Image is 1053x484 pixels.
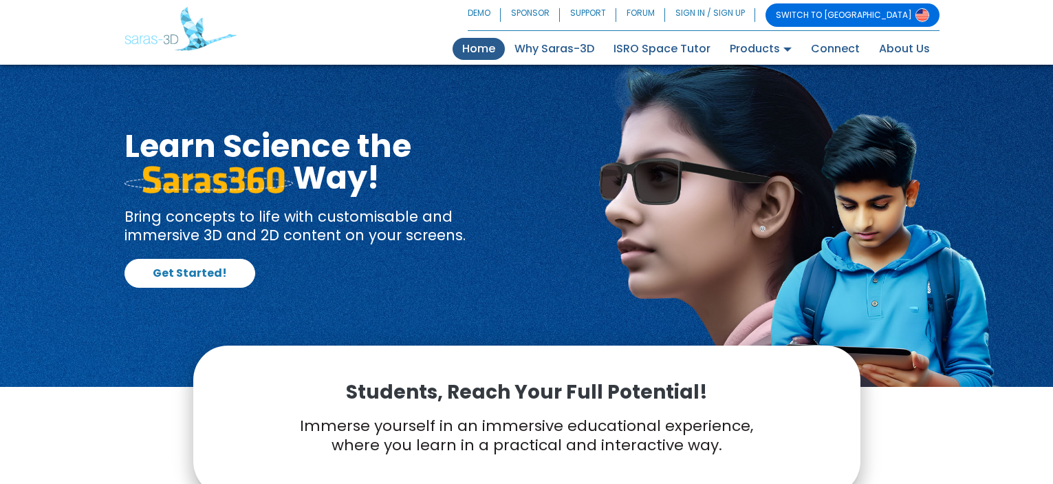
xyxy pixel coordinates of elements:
[453,38,505,60] a: Home
[228,380,826,405] p: Students, Reach Your Full Potential!
[915,8,929,22] img: Switch to USA
[665,3,755,27] a: SIGN IN / SIGN UP
[604,38,720,60] a: ISRO Space Tutor
[124,7,237,51] img: Saras 3D
[869,38,940,60] a: About Us
[505,38,604,60] a: Why Saras-3D
[720,38,801,60] a: Products
[124,166,293,193] img: saras 360
[124,259,255,288] a: Get Started!
[228,417,826,456] p: Immerse yourself in an immersive educational experience, where you learn in a practical and inter...
[124,130,517,193] h1: Learn Science the Way!
[766,3,940,27] a: SWITCH TO [GEOGRAPHIC_DATA]
[560,3,616,27] a: SUPPORT
[468,3,501,27] a: DEMO
[801,38,869,60] a: Connect
[501,3,560,27] a: SPONSOR
[616,3,665,27] a: FORUM
[124,207,517,245] p: Bring concepts to life with customisable and immersive 3D and 2D content on your screens.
